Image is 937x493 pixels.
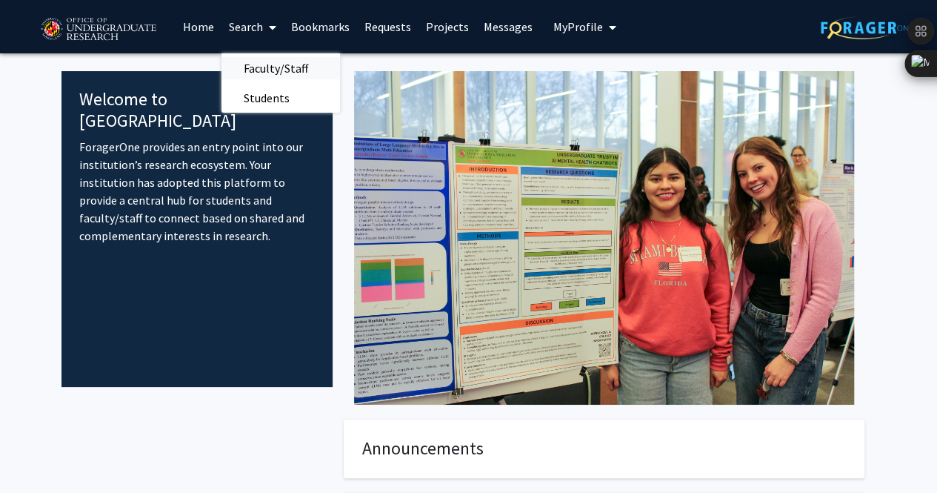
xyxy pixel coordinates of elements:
[553,19,603,34] span: My Profile
[79,138,316,245] p: ForagerOne provides an entry point into our institution’s research ecosystem. Your institution ha...
[357,1,419,53] a: Requests
[221,87,340,109] a: Students
[419,1,476,53] a: Projects
[221,57,340,79] a: Faculty/Staff
[354,71,854,405] img: Cover Image
[221,1,284,53] a: Search
[476,1,540,53] a: Messages
[79,89,316,132] h4: Welcome to [GEOGRAPHIC_DATA]
[284,1,357,53] a: Bookmarks
[221,53,330,83] span: Faculty/Staff
[176,1,221,53] a: Home
[821,16,913,39] img: ForagerOne Logo
[36,11,161,48] img: University of Maryland Logo
[221,83,312,113] span: Students
[362,438,846,460] h4: Announcements
[11,426,63,482] iframe: Chat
